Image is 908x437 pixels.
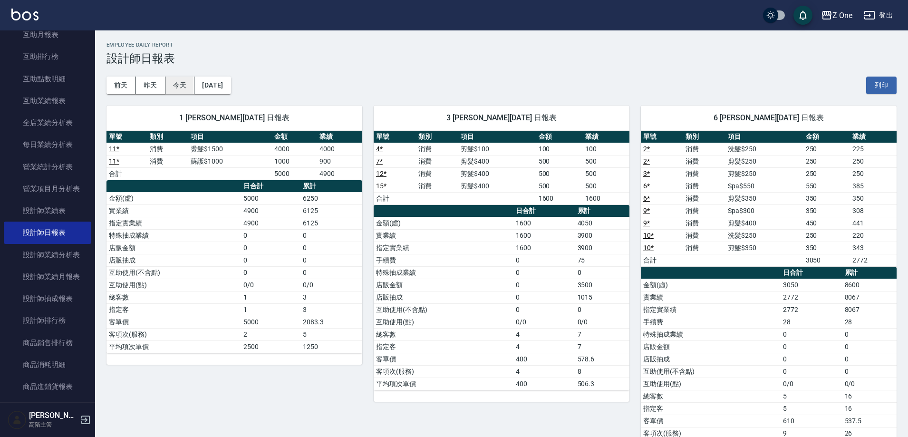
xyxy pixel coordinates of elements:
th: 日合計 [513,205,575,217]
th: 項目 [188,131,272,143]
a: 設計師業績分析表 [4,244,91,266]
td: 0 [513,266,575,279]
td: 5 [781,402,842,415]
a: 全店業績分析表 [4,112,91,134]
td: 3050 [781,279,842,291]
td: 0 [300,254,362,266]
td: 500 [583,167,629,180]
td: 0 [781,353,842,365]
td: 5000 [241,192,300,204]
td: 手續費 [374,254,513,266]
td: 剪髮$400 [458,167,536,180]
a: 商品銷售排行榜 [4,332,91,354]
th: 單號 [641,131,683,143]
td: 0/0 [300,279,362,291]
th: 單號 [374,131,416,143]
td: 7 [575,328,629,340]
button: Z One [817,6,856,25]
table: a dense table [374,131,629,205]
td: 1600 [513,217,575,229]
td: 剪髮$350 [725,192,803,204]
td: 225 [850,143,897,155]
td: 2 [241,328,300,340]
th: 類別 [147,131,188,143]
td: 店販抽成 [106,254,241,266]
td: 0 [300,242,362,254]
a: 互助點數明細 [4,68,91,90]
td: 0 [842,328,897,340]
td: 3 [300,303,362,316]
td: 互助使用(不含點) [106,266,241,279]
td: 平均項次單價 [106,340,241,353]
td: 總客數 [106,291,241,303]
td: 0 [842,365,897,378]
img: Person [8,410,27,429]
th: 類別 [416,131,458,143]
td: 店販抽成 [641,353,781,365]
td: 1600 [536,192,583,204]
td: 28 [781,316,842,328]
td: 250 [803,229,850,242]
th: 項目 [725,131,803,143]
td: 燙髮$1500 [188,143,272,155]
td: 剪髮$250 [725,167,803,180]
p: 高階主管 [29,420,77,429]
td: 343 [850,242,897,254]
td: 0 [300,266,362,279]
td: 220 [850,229,897,242]
button: [DATE] [194,77,231,94]
td: 500 [583,155,629,167]
td: 消費 [416,167,458,180]
td: 0 [842,353,897,365]
td: 0 [241,242,300,254]
td: 350 [803,242,850,254]
th: 類別 [683,131,725,143]
td: 6250 [300,192,362,204]
td: 合計 [374,192,416,204]
td: 剪髮$250 [725,155,803,167]
a: 互助業績報表 [4,90,91,112]
div: Z One [832,10,852,21]
td: 0 [781,328,842,340]
td: 互助使用(不含點) [641,365,781,378]
td: 特殊抽成業績 [374,266,513,279]
button: save [793,6,812,25]
td: 350 [850,192,897,204]
td: 8 [575,365,629,378]
td: 消費 [683,217,725,229]
td: 900 [317,155,362,167]
td: 洗髮$250 [725,229,803,242]
th: 單號 [106,131,147,143]
td: 0 [842,340,897,353]
td: 250 [803,155,850,167]
td: 互助使用(點) [641,378,781,390]
td: 75 [575,254,629,266]
th: 業績 [583,131,629,143]
td: 537.5 [842,415,897,427]
td: 1000 [272,155,317,167]
td: 指定客 [374,340,513,353]
td: 客單價 [641,415,781,427]
td: 0 [241,254,300,266]
td: 500 [536,155,583,167]
td: 1600 [583,192,629,204]
td: 0/0 [241,279,300,291]
td: 實業績 [106,204,241,217]
td: 100 [536,143,583,155]
td: 消費 [683,143,725,155]
a: 營業統計分析表 [4,156,91,178]
a: 營業項目月分析表 [4,178,91,200]
th: 業績 [317,131,362,143]
td: 3500 [575,279,629,291]
td: 4 [513,340,575,353]
td: 合計 [641,254,683,266]
button: 今天 [165,77,195,94]
td: 手續費 [641,316,781,328]
td: 0 [513,279,575,291]
table: a dense table [106,180,362,353]
td: 250 [803,167,850,180]
td: 合計 [106,167,147,180]
td: 消費 [683,155,725,167]
td: 指定實業績 [374,242,513,254]
td: 2500 [241,340,300,353]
